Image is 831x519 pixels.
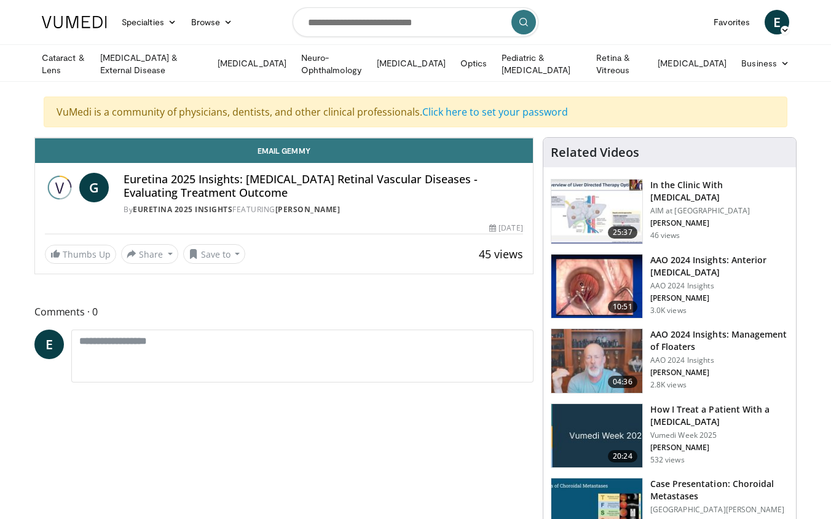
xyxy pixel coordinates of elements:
a: G [79,173,109,202]
a: Thumbs Up [45,245,116,264]
img: fd942f01-32bb-45af-b226-b96b538a46e6.150x105_q85_crop-smart_upscale.jpg [551,255,642,319]
p: 532 views [650,455,685,465]
h3: How I Treat a Patient With a [MEDICAL_DATA] [650,403,789,428]
a: Pediatric & [MEDICAL_DATA] [494,52,589,76]
span: 45 views [479,247,523,261]
input: Search topics, interventions [293,7,538,37]
img: Euretina 2025 Insights [45,173,74,202]
h4: Related Videos [551,145,639,160]
a: Email Gemmy [35,138,533,163]
a: [MEDICAL_DATA] & External Disease [93,52,210,76]
div: VuMedi is a community of physicians, dentists, and other clinical professionals. [44,97,787,127]
a: [MEDICAL_DATA] [650,51,734,76]
p: 3.0K views [650,306,687,315]
a: Optics [453,51,494,76]
a: [MEDICAL_DATA] [210,51,294,76]
a: Browse [184,10,240,34]
a: [PERSON_NAME] [275,204,341,215]
a: E [34,330,64,359]
span: 10:51 [608,301,637,313]
button: Save to [183,244,246,264]
div: [DATE] [489,223,522,234]
p: [GEOGRAPHIC_DATA][PERSON_NAME] [650,505,789,515]
p: Vumedi Week 2025 [650,430,789,440]
img: VuMedi Logo [42,16,107,28]
img: 79b7ca61-ab04-43f8-89ee-10b6a48a0462.150x105_q85_crop-smart_upscale.jpg [551,180,642,244]
p: [PERSON_NAME] [650,443,789,453]
h3: Case Presentation: Choroidal Metastases [650,478,789,502]
a: 10:51 AAO 2024 Insights: Anterior [MEDICAL_DATA] AAO 2024 Insights [PERSON_NAME] 3.0K views [551,254,789,319]
p: AAO 2024 Insights [650,281,789,291]
a: 04:36 AAO 2024 Insights: Management of Floaters AAO 2024 Insights [PERSON_NAME] 2.8K views [551,328,789,394]
a: 20:24 How I Treat a Patient With a [MEDICAL_DATA] Vumedi Week 2025 [PERSON_NAME] 532 views [551,403,789,469]
a: Retina & Vitreous [589,52,650,76]
div: By FEATURING [124,204,523,215]
span: 04:36 [608,376,637,388]
a: Cataract & Lens [34,52,93,76]
a: [MEDICAL_DATA] [369,51,453,76]
a: Favorites [706,10,757,34]
a: Click here to set your password [422,105,568,119]
p: 2.8K views [650,380,687,390]
p: AIM at [GEOGRAPHIC_DATA] [650,206,789,216]
a: Neuro-Ophthalmology [294,52,369,76]
a: 25:37 In the Clinic With [MEDICAL_DATA] AIM at [GEOGRAPHIC_DATA] [PERSON_NAME] 46 views [551,179,789,244]
p: 46 views [650,231,680,240]
a: E [765,10,789,34]
p: [PERSON_NAME] [650,293,789,303]
h4: Euretina 2025 Insights: [MEDICAL_DATA] Retinal Vascular Diseases - Evaluating Treatment Outcome [124,173,523,199]
p: [PERSON_NAME] [650,368,789,378]
p: AAO 2024 Insights [650,355,789,365]
a: Euretina 2025 Insights [133,204,232,215]
p: [PERSON_NAME] [650,218,789,228]
h3: AAO 2024 Insights: Anterior [MEDICAL_DATA] [650,254,789,279]
a: Business [734,51,797,76]
img: 02d29458-18ce-4e7f-be78-7423ab9bdffd.jpg.150x105_q85_crop-smart_upscale.jpg [551,404,642,468]
h3: AAO 2024 Insights: Management of Floaters [650,328,789,353]
span: 20:24 [608,450,637,462]
h3: In the Clinic With [MEDICAL_DATA] [650,179,789,204]
span: 25:37 [608,226,637,239]
img: 8e655e61-78ac-4b3e-a4e7-f43113671c25.150x105_q85_crop-smart_upscale.jpg [551,329,642,393]
span: Comments 0 [34,304,534,320]
a: Specialties [114,10,184,34]
button: Share [121,244,178,264]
